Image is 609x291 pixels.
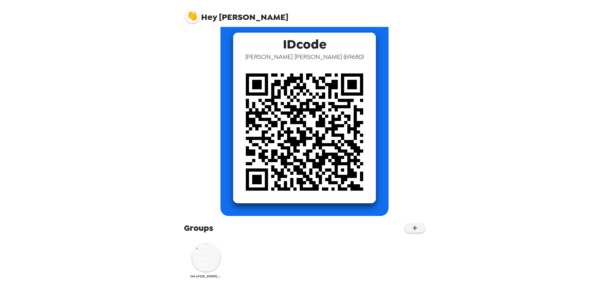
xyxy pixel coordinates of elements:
[233,61,376,203] img: qr code
[184,222,213,234] span: Groups
[283,33,326,53] span: IDcode
[185,9,200,23] img: profile pic
[192,243,220,272] img: Uni of Wisconsin Madison College of Engineering
[201,11,217,23] span: Hey
[190,274,222,278] span: Uni of [US_STATE] Madison College of Engineering
[245,53,364,61] span: [PERSON_NAME] [PERSON_NAME] ( 69680 )
[185,6,288,22] span: [PERSON_NAME]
